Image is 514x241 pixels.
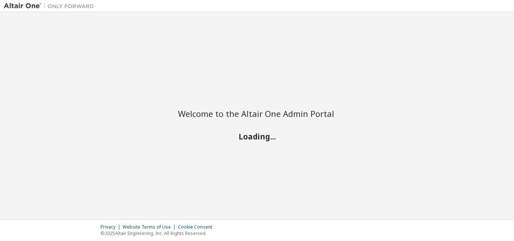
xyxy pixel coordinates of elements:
[178,108,336,119] h2: Welcome to the Altair One Admin Portal
[178,224,217,230] div: Cookie Consent
[100,230,217,236] p: © 2025 Altair Engineering, Inc. All Rights Reserved.
[178,131,336,141] h2: Loading...
[123,224,178,230] div: Website Terms of Use
[4,2,98,10] img: Altair One
[100,224,123,230] div: Privacy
